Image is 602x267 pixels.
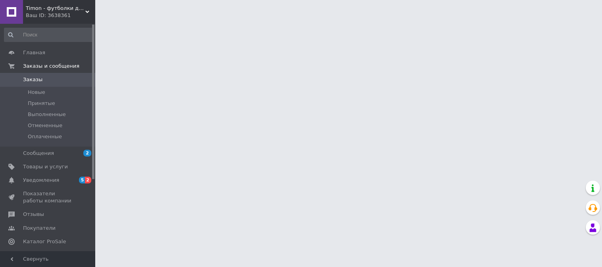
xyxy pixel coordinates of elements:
span: Уведомления [23,177,59,184]
span: Заказы и сообщения [23,63,79,70]
span: Заказы [23,76,42,83]
span: Оплаченные [28,133,62,140]
span: 2 [85,177,91,183]
span: 5 [79,177,85,183]
span: Сообщения [23,150,54,157]
span: Новые [28,89,45,96]
span: Выполненные [28,111,66,118]
div: Ваш ID: 3638361 [26,12,95,19]
span: Главная [23,49,45,56]
span: Принятые [28,100,55,107]
span: Отмененные [28,122,62,129]
span: Timon - футболки детские и взрослые однотонные [26,5,85,12]
span: Покупатели [23,225,56,232]
span: Показатели работы компании [23,190,73,204]
span: Каталог ProSale [23,238,66,245]
input: Поиск [4,28,94,42]
span: 2 [83,150,91,156]
span: Отзывы [23,211,44,218]
span: Товары и услуги [23,163,68,170]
